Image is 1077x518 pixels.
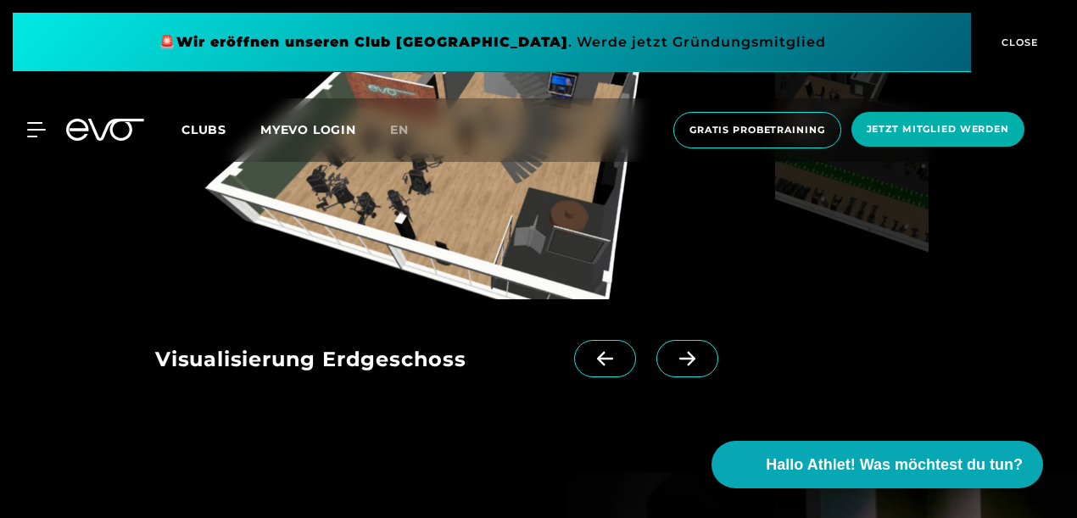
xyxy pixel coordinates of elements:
span: Clubs [181,122,226,137]
span: CLOSE [997,35,1039,50]
span: en [390,122,409,137]
button: CLOSE [971,13,1064,72]
span: Hallo Athlet! Was möchtest du tun? [766,454,1023,476]
a: Gratis Probetraining [668,112,846,148]
span: Gratis Probetraining [689,123,825,137]
a: MYEVO LOGIN [260,122,356,137]
a: Jetzt Mitglied werden [846,112,1030,148]
a: Clubs [181,121,260,137]
button: Hallo Athlet! Was möchtest du tun? [711,441,1043,488]
a: en [390,120,429,140]
span: Jetzt Mitglied werden [867,122,1009,136]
